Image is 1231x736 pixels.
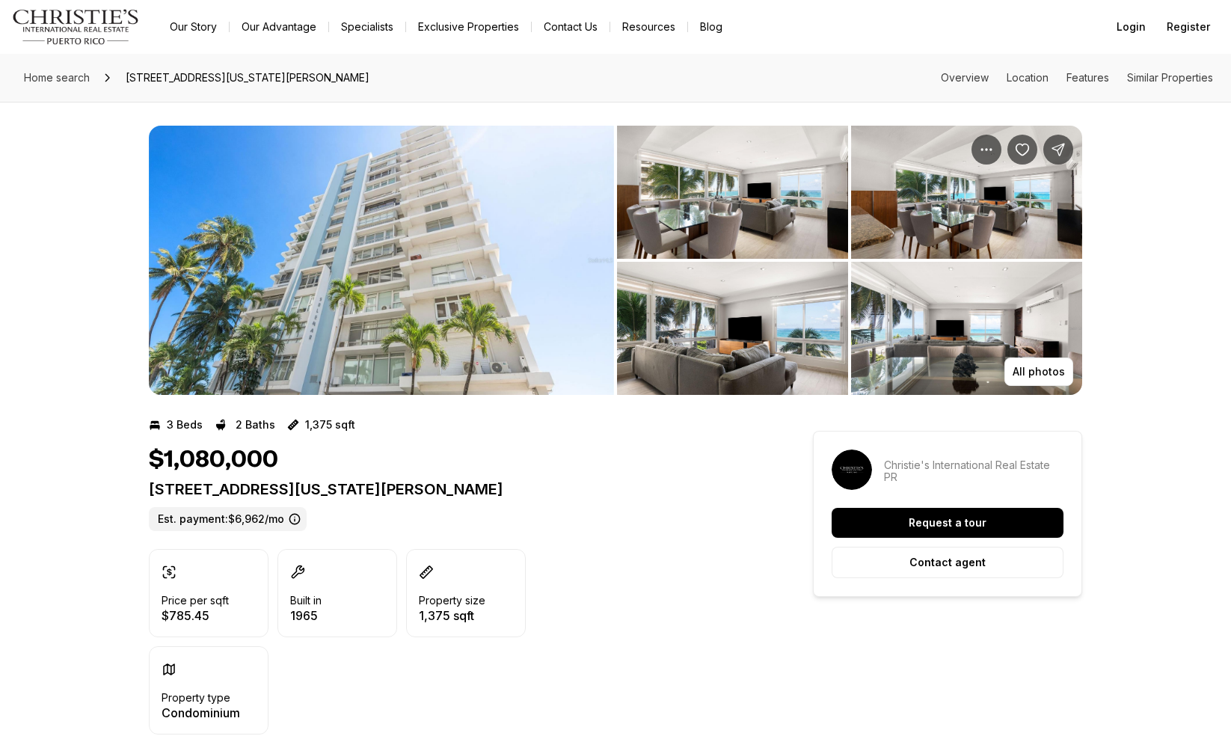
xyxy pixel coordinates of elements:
a: Skip to: Overview [941,71,989,84]
a: Blog [688,16,734,37]
p: Property size [419,595,485,607]
button: View image gallery [617,262,848,395]
p: All photos [1013,366,1065,378]
button: Login [1108,12,1155,42]
p: [STREET_ADDRESS][US_STATE][PERSON_NAME] [149,480,759,498]
a: Home search [18,66,96,90]
label: Est. payment: $6,962/mo [149,507,307,531]
a: Specialists [329,16,405,37]
button: Contact agent [832,547,1063,578]
p: Property type [162,692,230,704]
button: Save Property: 1 WASHINGTON ST. #4-A [1007,135,1037,165]
p: 1,375 sqft [305,419,355,431]
a: Our Story [158,16,229,37]
a: Skip to: Location [1007,71,1049,84]
button: View image gallery [851,126,1082,259]
span: Register [1167,21,1210,33]
div: Listing Photos [149,126,1082,395]
p: Christie's International Real Estate PR [884,459,1063,483]
span: Login [1117,21,1146,33]
p: Price per sqft [162,595,229,607]
button: Request a tour [832,508,1063,538]
li: 2 of 11 [617,126,1082,395]
a: Skip to: Features [1066,71,1109,84]
button: Contact Us [532,16,610,37]
p: $785.45 [162,610,229,622]
img: logo [12,9,140,45]
a: Exclusive Properties [406,16,531,37]
button: Share Property: 1 WASHINGTON ST. #4-A [1043,135,1073,165]
p: Contact agent [909,556,986,568]
p: 3 Beds [167,419,203,431]
li: 1 of 11 [149,126,614,395]
p: 1,375 sqft [419,610,485,622]
button: View image gallery [617,126,848,259]
p: 1965 [290,610,322,622]
h1: $1,080,000 [149,446,278,474]
p: Request a tour [909,517,986,529]
button: View image gallery [149,126,614,395]
a: Skip to: Similar Properties [1127,71,1213,84]
p: Built in [290,595,322,607]
a: Resources [610,16,687,37]
p: Condominium [162,707,240,719]
button: Register [1158,12,1219,42]
button: All photos [1004,358,1073,386]
span: [STREET_ADDRESS][US_STATE][PERSON_NAME] [120,66,375,90]
span: Home search [24,71,90,84]
a: Our Advantage [230,16,328,37]
button: View image gallery [851,262,1082,395]
nav: Page section menu [941,72,1213,84]
button: Property options [971,135,1001,165]
p: 2 Baths [236,419,275,431]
